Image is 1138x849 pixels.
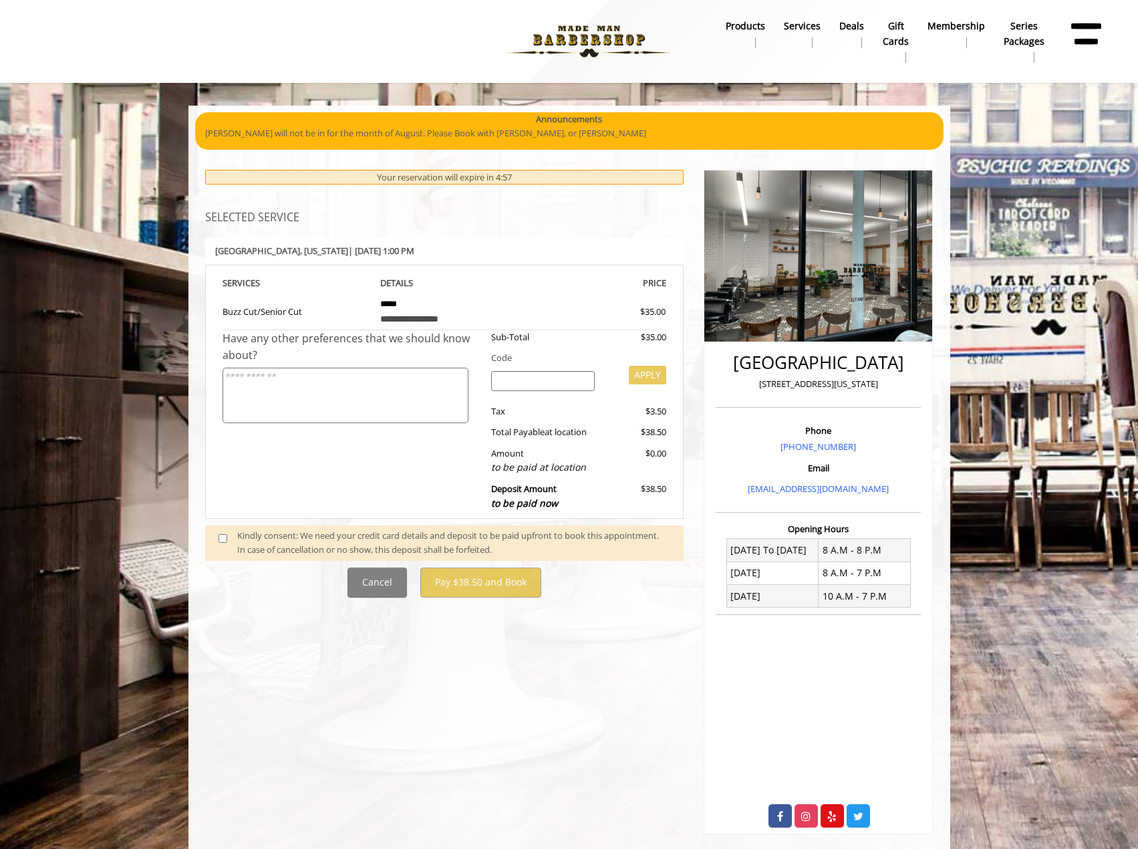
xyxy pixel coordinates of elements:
b: Series packages [1004,19,1044,49]
button: Pay $38.50 and Book [420,568,541,598]
td: 8 A.M - 7 P.M [819,562,911,584]
div: $38.50 [605,482,666,511]
div: Kindly consent: We need your credit card details and deposit to be paid upfront to book this appo... [237,529,670,557]
div: to be paid at location [491,460,595,475]
b: Announcements [536,112,602,126]
div: Total Payable [481,425,605,439]
img: Made Man Barbershop logo [497,5,681,78]
div: Tax [481,404,605,418]
b: products [726,19,765,33]
th: SERVICE [223,275,371,291]
th: DETAILS [370,275,519,291]
h3: Email [719,463,917,473]
b: [GEOGRAPHIC_DATA] | [DATE] 1:00 PM [215,245,414,257]
button: APPLY [629,366,666,384]
td: 10 A.M - 7 P.M [819,585,911,608]
a: DealsDeals [830,17,873,51]
b: Services [784,19,821,33]
button: Cancel [347,568,407,598]
div: Have any other preferences that we should know about? [223,330,482,364]
th: PRICE [519,275,667,291]
b: Membership [928,19,985,33]
span: to be paid now [491,497,558,509]
a: MembershipMembership [918,17,994,51]
a: Series packagesSeries packages [994,17,1054,66]
h3: SELECTED SERVICE [205,212,684,224]
a: [EMAIL_ADDRESS][DOMAIN_NAME] [748,483,889,495]
span: S [255,277,260,289]
div: $38.50 [605,425,666,439]
td: 8 A.M - 8 P.M [819,539,911,562]
div: $35.00 [605,330,666,344]
p: [PERSON_NAME] will not be in for the month of August. Please Book with [PERSON_NAME], or [PERSON_... [205,126,934,140]
span: at location [545,426,587,438]
div: $0.00 [605,447,666,475]
div: Code [481,351,666,365]
td: [DATE] To [DATE] [726,539,819,562]
h3: Phone [719,426,917,435]
p: [STREET_ADDRESS][US_STATE] [719,377,917,391]
a: [PHONE_NUMBER] [780,441,856,453]
a: Productsproducts [716,17,774,51]
td: [DATE] [726,585,819,608]
div: Your reservation will expire in 4:57 [205,170,684,185]
h2: [GEOGRAPHIC_DATA] [719,353,917,372]
td: [DATE] [726,562,819,584]
a: Gift cardsgift cards [873,17,918,66]
div: $3.50 [605,404,666,418]
b: gift cards [883,19,909,49]
a: ServicesServices [774,17,830,51]
div: Amount [481,447,605,475]
h3: Opening Hours [716,524,921,533]
div: $35.00 [592,305,666,319]
b: Deposit Amount [491,483,558,509]
b: Deals [839,19,864,33]
span: , [US_STATE] [300,245,348,257]
td: Buzz Cut/Senior Cut [223,291,371,330]
div: Sub-Total [481,330,605,344]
